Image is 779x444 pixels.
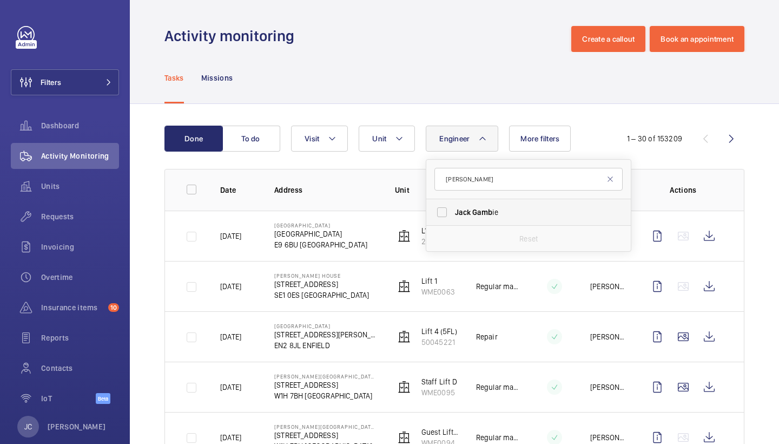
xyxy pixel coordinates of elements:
p: L16- [GEOGRAPHIC_DATA] (2FL) [421,225,459,236]
button: Create a callout [571,26,645,52]
p: SE1 0ES [GEOGRAPHIC_DATA] [274,290,369,301]
p: [PERSON_NAME] [590,281,627,292]
p: [STREET_ADDRESS] [274,430,378,441]
p: [GEOGRAPHIC_DATA] [274,228,367,239]
img: elevator.svg [398,280,411,293]
p: E9 6BU [GEOGRAPHIC_DATA] [274,239,367,250]
p: 50045221 [421,337,457,348]
p: Address [274,185,378,195]
span: Jack [455,208,471,217]
span: Visit [305,134,319,143]
p: WME0063 [421,286,455,297]
p: [DATE] [220,331,241,342]
p: [PERSON_NAME][GEOGRAPHIC_DATA] - [GEOGRAPHIC_DATA] [274,423,378,430]
p: Regular maintenance [476,432,519,443]
button: Done [164,126,223,152]
p: Regular maintenance [476,382,519,393]
img: elevator.svg [398,431,411,444]
p: [PERSON_NAME] [48,421,106,432]
span: Reports [41,332,119,343]
p: Regular maintenance [476,281,519,292]
p: [DATE] [220,231,241,241]
span: Filters [41,77,61,88]
p: Lift 1 [421,276,455,286]
p: EN2 8JL ENFIELD [274,340,378,351]
img: elevator.svg [398,381,411,394]
img: elevator.svg [398,230,411,243]
button: Unit [359,126,415,152]
p: [DATE] [220,281,241,292]
p: [PERSON_NAME][GEOGRAPHIC_DATA] - [GEOGRAPHIC_DATA] [274,373,378,380]
p: Reset [519,233,538,244]
span: Invoicing [41,241,119,252]
button: Visit [291,126,348,152]
span: Requests [41,211,119,222]
span: Beta [96,393,110,404]
span: Engineer [439,134,470,143]
p: Lift 4 (5FL) [421,326,457,337]
span: Contacts [41,363,119,374]
button: Filters [11,69,119,95]
p: W1H 7BH [GEOGRAPHIC_DATA] [274,390,378,401]
p: Unit [395,185,459,195]
p: Missions [201,73,233,83]
span: Unit [372,134,386,143]
span: Units [41,181,119,192]
p: [STREET_ADDRESS] [274,279,369,290]
button: Engineer [426,126,498,152]
p: [PERSON_NAME] [590,432,627,443]
p: [GEOGRAPHIC_DATA] [274,222,367,228]
img: elevator.svg [398,330,411,343]
span: Overtime [41,272,119,283]
span: Dashboard [41,120,119,131]
button: To do [222,126,280,152]
p: [PERSON_NAME] [590,382,627,393]
p: [PERSON_NAME] [590,331,627,342]
p: [PERSON_NAME] House [274,272,369,279]
span: ie [455,207,604,218]
p: Staff Lift D [421,376,457,387]
p: WME0095 [421,387,457,398]
h1: Activity monitoring [164,26,301,46]
p: Tasks [164,73,184,83]
button: More filters [509,126,571,152]
input: Search by engineer [434,168,623,191]
span: IoT [41,393,96,404]
span: 10 [108,303,119,312]
span: Gamb [472,208,492,217]
button: Book an appointment [650,26,744,52]
p: [GEOGRAPHIC_DATA] [274,323,378,329]
div: 1 – 30 of 153209 [627,133,682,144]
p: [STREET_ADDRESS][PERSON_NAME] [274,329,378,340]
p: [DATE] [220,432,241,443]
span: Insurance items [41,302,104,313]
p: Repair [476,331,498,342]
span: Activity Monitoring [41,151,119,161]
p: Date [220,185,257,195]
p: [STREET_ADDRESS] [274,380,378,390]
p: JC [24,421,32,432]
p: Guest Lift C [421,427,459,438]
p: [DATE] [220,382,241,393]
p: 27645591 [421,236,459,247]
p: Actions [644,185,722,195]
span: More filters [520,134,559,143]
